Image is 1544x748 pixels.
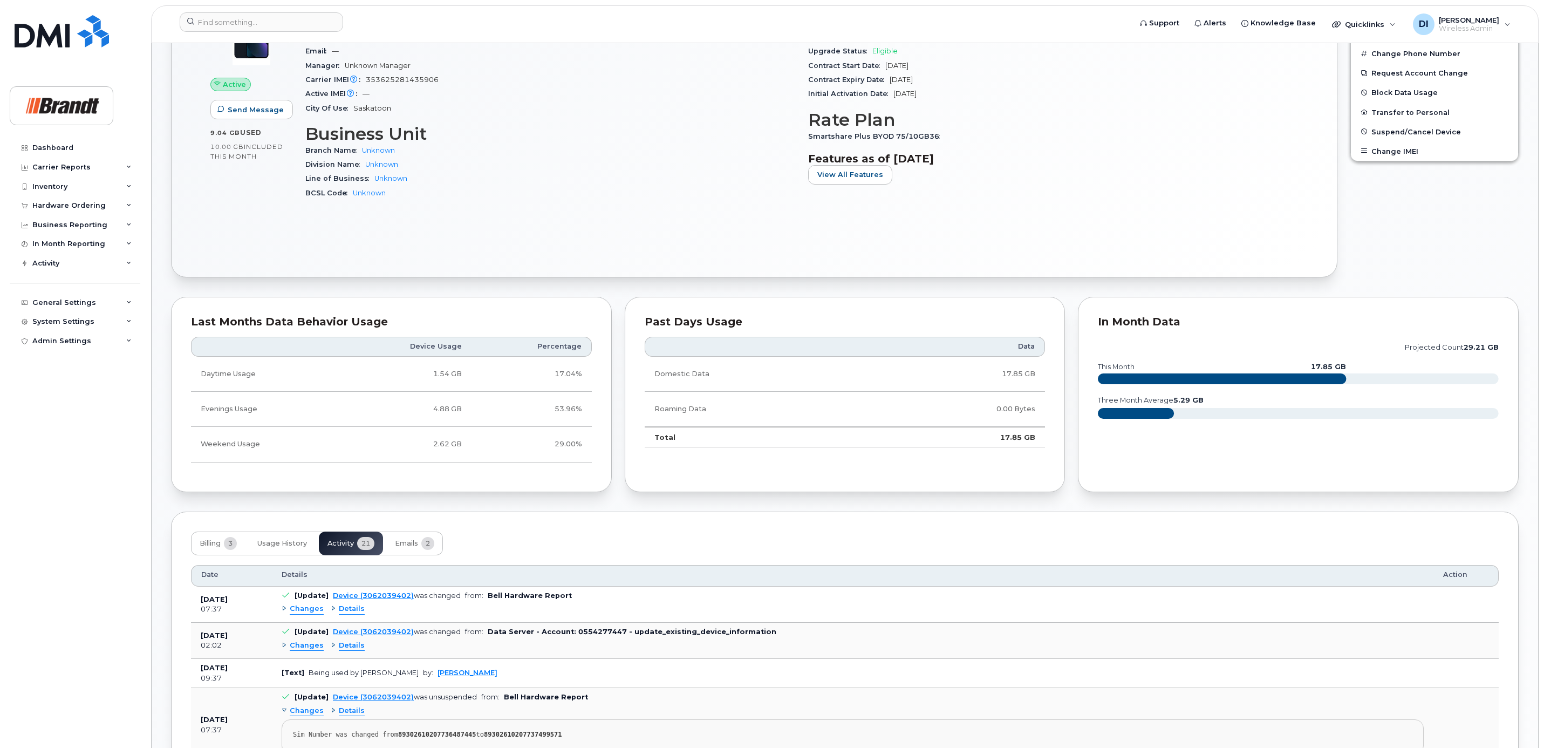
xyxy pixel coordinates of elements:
a: Support [1132,12,1187,34]
span: [PERSON_NAME] [1439,16,1499,24]
b: Bell Hardware Report [488,591,572,600]
b: Bell Hardware Report [504,693,588,701]
span: [DATE] [890,76,913,84]
button: Transfer to Personal [1351,103,1518,122]
strong: 89302610207736487445 [398,731,476,738]
a: Unknown [353,189,386,197]
span: Contract Start Date [808,62,885,70]
span: Send Message [228,105,284,115]
th: Device Usage [338,337,472,356]
a: Unknown [374,174,407,182]
span: Active IMEI [305,90,363,98]
span: Smartshare Plus BYOD 75/10GB36 [808,132,945,140]
td: 17.85 GB [869,357,1045,392]
td: Weekend Usage [191,427,338,462]
button: View All Features [808,165,892,185]
span: from: [465,591,483,600]
h3: Features as of [DATE] [808,152,1298,165]
div: Being used by [PERSON_NAME] [309,669,419,677]
span: City Of Use [305,104,353,112]
span: Details [339,604,365,614]
td: 17.04% [472,357,592,392]
a: [PERSON_NAME] [438,669,497,677]
span: Active [223,79,246,90]
button: Send Message [210,100,293,119]
b: [DATE] [201,631,228,640]
span: Carrier IMEI [305,76,366,84]
b: Data Server - Account: 0554277447 - update_existing_device_information [488,628,776,636]
span: from: [465,628,483,636]
span: View All Features [817,169,883,180]
span: 3 [224,537,237,550]
span: Contract Expiry Date [808,76,890,84]
span: Billing [200,539,221,548]
div: Past Days Usage [645,317,1046,328]
a: Alerts [1187,12,1234,34]
th: Action [1433,565,1499,587]
tr: Weekdays from 6:00pm to 8:00am [191,392,592,427]
button: Change Phone Number [1351,44,1518,63]
span: BCSL Code [305,189,353,197]
strong: 89302610207737499571 [484,731,562,738]
div: Quicklinks [1324,13,1403,35]
div: 09:37 [201,674,262,683]
a: Device (3062039402) [333,628,414,636]
tspan: 29.21 GB [1464,343,1499,351]
span: Manager [305,62,345,70]
button: Block Data Usage [1351,83,1518,102]
a: Unknown [365,160,398,168]
span: 353625281435906 [366,76,439,84]
tr: Friday from 6:00pm to Monday 8:00am [191,427,592,462]
span: Suspend/Cancel Device [1371,127,1461,135]
span: Division Name [305,160,365,168]
span: Line of Business [305,174,374,182]
span: 2 [421,537,434,550]
b: [Update] [295,591,329,600]
th: Percentage [472,337,592,356]
span: Quicklinks [1345,20,1384,29]
tspan: 5.29 GB [1173,396,1204,404]
span: Details [282,570,308,580]
td: 29.00% [472,427,592,462]
span: [DATE] [885,62,908,70]
td: 2.62 GB [338,427,472,462]
span: Eligible [872,47,898,55]
div: 07:37 [201,725,262,735]
span: included this month [210,142,283,160]
span: Date [201,570,218,580]
input: Find something... [180,12,343,32]
b: [Update] [295,693,329,701]
span: from: [481,693,500,701]
div: was changed [333,628,461,636]
span: Details [339,706,365,716]
td: 1.54 GB [338,357,472,392]
span: [DATE] [893,90,917,98]
span: 9.04 GB [210,129,240,137]
span: Changes [290,706,324,716]
td: Roaming Data [645,392,870,427]
text: projected count [1405,343,1499,351]
h3: Business Unit [305,124,795,144]
span: Emails [395,539,418,548]
span: Alerts [1204,18,1226,29]
a: Device (3062039402) [333,693,414,701]
span: Knowledge Base [1251,18,1316,29]
span: Branch Name [305,146,362,154]
h3: Rate Plan [808,110,1298,130]
span: Changes [290,641,324,651]
td: 4.88 GB [338,392,472,427]
b: [DATE] [201,664,228,672]
div: Sim Number was changed from to [293,731,1412,739]
span: Changes [290,604,324,614]
td: 0.00 Bytes [869,392,1045,427]
span: by: [423,669,433,677]
th: Data [869,337,1045,356]
td: Daytime Usage [191,357,338,392]
span: Details [339,641,365,651]
button: Suspend/Cancel Device [1351,122,1518,141]
span: Upgrade Status [808,47,872,55]
button: Request Account Change [1351,63,1518,83]
span: — [363,90,370,98]
a: Unknown [362,146,395,154]
b: [Update] [295,628,329,636]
